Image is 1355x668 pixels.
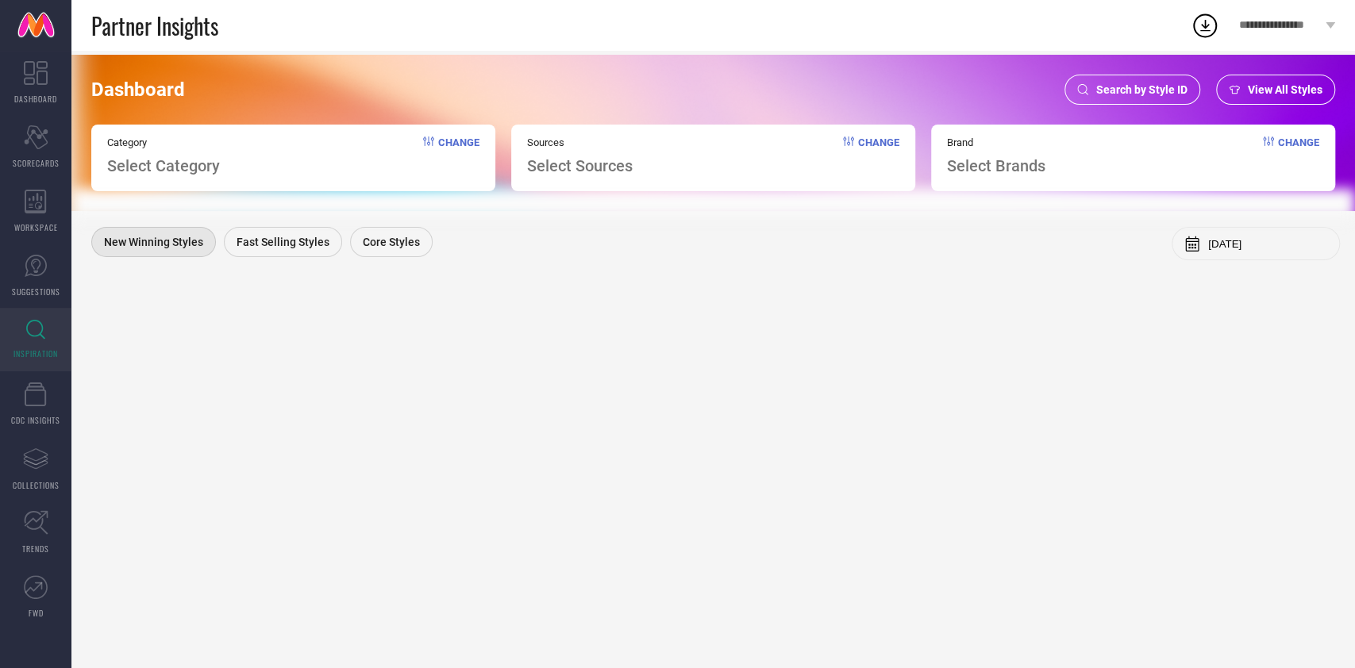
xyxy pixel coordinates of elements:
input: Select month [1208,238,1327,250]
span: Change [858,136,899,175]
span: Brand [947,136,1045,148]
span: New Winning Styles [104,236,203,248]
span: Select Brands [947,156,1045,175]
span: Select Sources [527,156,633,175]
div: Open download list [1191,11,1219,40]
span: Change [1278,136,1319,175]
span: SCORECARDS [13,157,60,169]
span: FWD [29,607,44,619]
span: DASHBOARD [14,93,57,105]
span: Change [438,136,479,175]
span: CDC INSIGHTS [11,414,60,426]
span: Category [107,136,220,148]
span: Partner Insights [91,10,218,42]
span: Fast Selling Styles [237,236,329,248]
span: INSPIRATION [13,347,58,359]
span: Dashboard [91,79,185,101]
span: Core Styles [363,236,420,248]
span: Search by Style ID [1096,83,1188,96]
span: TRENDS [22,543,49,555]
span: SUGGESTIONS [12,286,60,298]
span: COLLECTIONS [13,479,60,491]
span: Select Category [107,156,220,175]
span: View All Styles [1248,83,1322,96]
span: Sources [527,136,633,148]
span: WORKSPACE [14,221,58,233]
